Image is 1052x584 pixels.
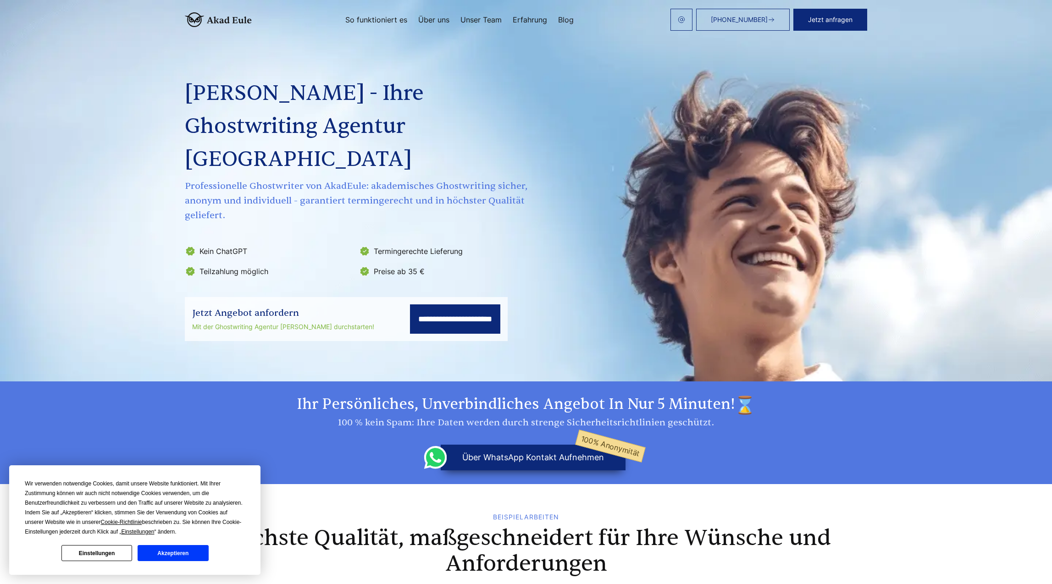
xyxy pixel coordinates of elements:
div: Jetzt Angebot anfordern [192,306,374,320]
button: Jetzt anfragen [793,9,867,31]
a: Erfahrung [513,16,547,23]
li: Teilzahlung möglich [185,264,354,279]
div: BEISPIELARBEITEN [185,513,867,521]
h2: Höchste Qualität, maßgeschneidert für Ihre Wünsche und Anforderungen [202,525,850,577]
span: 100% Anonymität [575,430,646,463]
li: Termingerechte Lieferung [359,244,528,259]
a: Über uns [418,16,449,23]
div: Cookie Consent Prompt [9,465,260,575]
h2: Ihr persönliches, unverbindliches Angebot in nur 5 Minuten! [185,395,867,415]
span: [PHONE_NUMBER] [711,16,768,23]
button: Einstellungen [61,545,132,561]
img: time [735,395,755,415]
a: Unser Team [460,16,502,23]
h1: [PERSON_NAME] - Ihre Ghostwriting Agentur [GEOGRAPHIC_DATA] [185,77,530,176]
a: So funktioniert es [345,16,407,23]
div: 100 % kein Spam: Ihre Daten werden durch strenge Sicherheitsrichtlinien geschützt. [185,415,867,430]
div: Mit der Ghostwriting Agentur [PERSON_NAME] durchstarten! [192,321,374,332]
img: email [678,16,685,23]
button: Akzeptieren [138,545,208,561]
span: Einstellungen [121,529,154,535]
li: Kein ChatGPT [185,244,354,259]
img: logo [185,12,252,27]
div: Wir verwenden notwendige Cookies, damit unsere Website funktioniert. Mit Ihrer Zustimmung können ... [25,479,245,537]
span: Professionelle Ghostwriter von AkadEule: akademisches Ghostwriting sicher, anonym und individuell... [185,179,530,223]
span: Cookie-Richtlinie [101,519,142,525]
li: Preise ab 35 € [359,264,528,279]
button: über WhatsApp Kontakt aufnehmen100% Anonymität [441,445,626,470]
a: [PHONE_NUMBER] [696,9,790,31]
a: Blog [558,16,574,23]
